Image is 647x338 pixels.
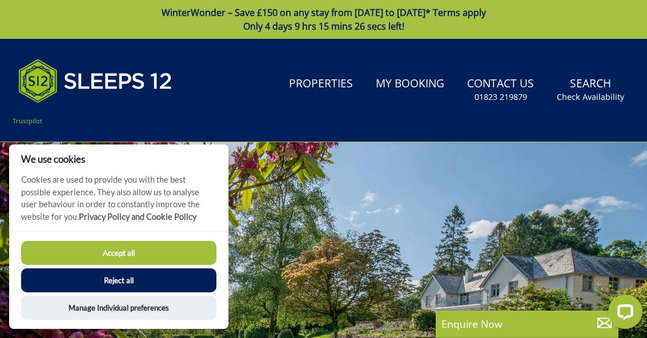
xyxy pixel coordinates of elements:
small: 01823 219879 [475,91,527,103]
a: Contact Us01823 219879 [463,71,539,108]
a: Privacy Policy and Cookie Policy [79,212,196,222]
span: Only 4 days 9 hrs 15 mins 26 secs left! [243,20,404,33]
a: Properties [284,71,357,97]
a: Trustpilot [13,116,42,125]
small: Check Availability [557,91,624,103]
button: Accept all [21,241,216,265]
a: SearchCheck Availability [552,71,629,108]
p: Enquire Now [441,316,613,331]
iframe: LiveChat chat widget [599,290,647,338]
h2: We use cookies [9,154,228,164]
img: Sleeps 12 [18,53,172,110]
a: My Booking [371,71,449,97]
button: Manage Individual preferences [21,296,216,320]
button: Reject all [21,268,216,292]
p: Cookies are used to provide you with the best possible experience. They also allow us to analyse ... [9,174,228,231]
